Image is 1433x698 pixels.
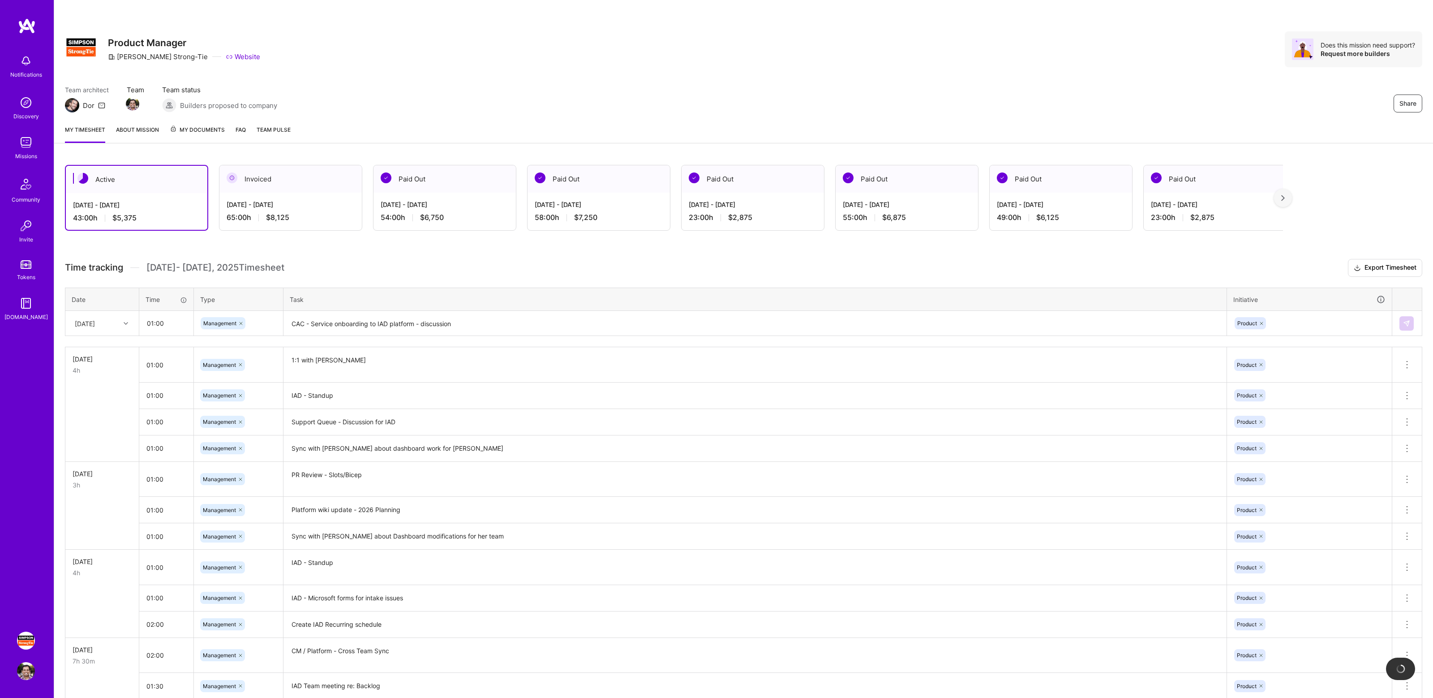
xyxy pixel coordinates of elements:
img: Paid Out [535,172,545,183]
textarea: PR Review - Slots/Bicep [284,463,1226,496]
img: loading [1394,663,1407,675]
div: Dor [83,101,94,110]
div: Request more builders [1321,49,1415,58]
span: $8,125 [266,213,289,222]
textarea: Create IAD Recurring schedule [284,612,1226,637]
div: 7h 30m [73,656,132,666]
span: Product [1237,683,1257,689]
textarea: Support Queue - Discussion for IAD [284,410,1226,435]
img: Avatar [1292,39,1313,60]
div: Paid Out [373,165,516,193]
span: Time tracking [65,262,123,273]
span: Management [203,621,236,628]
span: Product [1237,507,1257,513]
input: HH:MM [139,498,193,522]
span: Product [1237,392,1257,399]
span: $2,875 [1190,213,1214,222]
span: Product [1237,533,1257,540]
div: [DATE] - [DATE] [689,200,817,209]
span: Management [203,320,236,327]
div: Missions [15,151,37,161]
img: Company Logo [65,31,97,64]
div: Paid Out [682,165,824,193]
img: Paid Out [381,172,391,183]
span: $2,875 [728,213,752,222]
div: [DATE] - [DATE] [73,200,200,210]
textarea: CM / Platform - Cross Team Sync [284,639,1226,672]
img: Paid Out [997,172,1008,183]
img: Community [15,173,37,195]
span: Product [1237,445,1257,452]
span: Product [1237,362,1257,368]
span: Product [1237,595,1257,601]
span: $5,375 [112,213,137,223]
input: HH:MM [139,353,193,377]
a: Website [226,52,260,61]
div: 54:00 h [381,213,509,222]
th: Date [65,288,139,311]
div: [DATE] - [DATE] [535,200,663,209]
div: 4h [73,568,132,577]
span: $6,875 [882,213,906,222]
div: Initiative [1233,294,1386,305]
th: Type [194,288,283,311]
span: Management [203,445,236,452]
input: HH:MM [139,525,193,548]
div: Active [66,166,207,193]
img: discovery [17,94,35,112]
a: My timesheet [65,125,105,143]
img: logo [18,18,36,34]
img: Paid Out [689,172,699,183]
a: Team Pulse [257,125,291,143]
img: right [1281,195,1285,201]
img: Paid Out [1151,172,1162,183]
textarea: IAD - Standup [284,551,1226,584]
span: $7,250 [574,213,597,222]
div: Invoiced [219,165,362,193]
img: guide book [17,294,35,312]
span: Management [203,362,236,368]
span: Management [203,564,236,571]
span: Management [203,652,236,659]
img: User Avatar [17,662,35,680]
span: Management [203,683,236,689]
div: 55:00 h [843,213,971,222]
span: Management [203,392,236,399]
div: Paid Out [836,165,978,193]
div: Time [146,295,187,304]
a: About Mission [116,125,159,143]
span: Management [203,507,236,513]
div: 49:00 h [997,213,1125,222]
span: Share [1399,99,1416,108]
div: null [1399,316,1415,331]
div: [DATE] [75,319,95,328]
span: Management [203,418,236,425]
img: Active [77,173,88,184]
div: 23:00 h [689,213,817,222]
img: Team Architect [65,98,79,112]
div: [DATE] [73,354,132,364]
input: HH:MM [139,383,193,407]
div: [DATE] - [DATE] [227,200,355,209]
div: Paid Out [528,165,670,193]
div: Tokens [17,272,35,282]
span: Product [1237,418,1257,425]
div: [DATE] - [DATE] [997,200,1125,209]
div: Notifications [10,70,42,79]
input: HH:MM [139,643,193,667]
span: Team architect [65,85,109,95]
span: Builders proposed to company [180,101,277,110]
img: Team Member Avatar [126,97,139,111]
input: HH:MM [139,612,193,636]
div: [DATE] [73,557,132,566]
a: FAQ [236,125,246,143]
button: Share [1394,95,1422,112]
input: HH:MM [139,436,193,460]
span: $6,125 [1036,213,1059,222]
span: Product [1237,476,1257,483]
div: 65:00 h [227,213,355,222]
button: Export Timesheet [1348,259,1422,277]
span: Team Pulse [257,126,291,133]
div: Paid Out [1144,165,1286,193]
img: Builders proposed to company [162,98,176,112]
